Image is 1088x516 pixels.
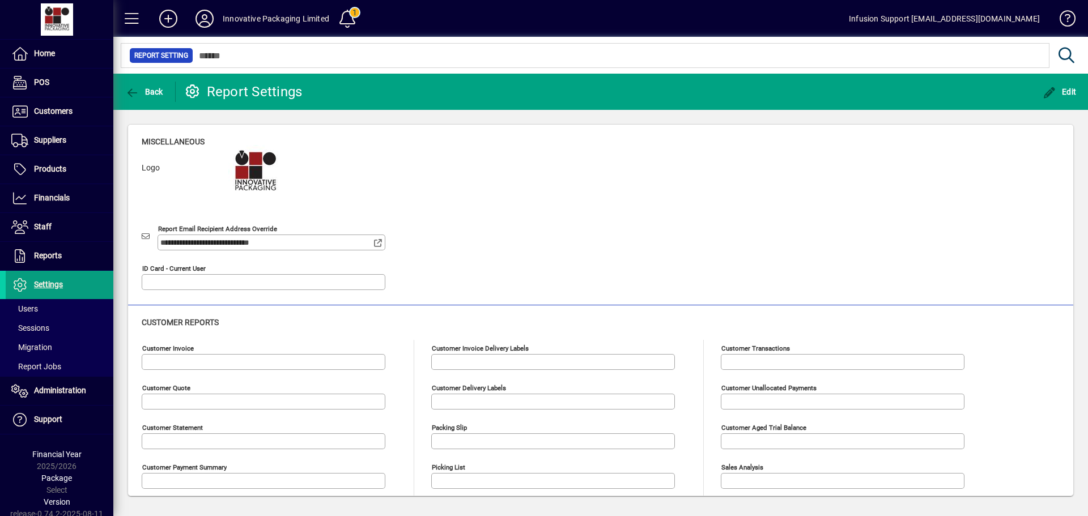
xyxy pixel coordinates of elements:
button: Profile [186,8,223,29]
a: Sessions [6,318,113,338]
mat-label: Customer transactions [721,344,790,352]
a: Support [6,406,113,434]
a: Reports [6,242,113,270]
span: Package [41,474,72,483]
span: Back [125,87,163,96]
a: Migration [6,338,113,357]
button: Add [150,8,186,29]
span: Users [11,304,38,313]
a: Financials [6,184,113,212]
mat-label: Customer invoice delivery labels [432,344,529,352]
span: Support [34,415,62,424]
mat-label: Report Email Recipient Address Override [158,225,277,233]
span: Reports [34,251,62,260]
mat-label: Picking List [432,463,465,471]
span: Customer reports [142,318,219,327]
a: POS [6,69,113,97]
mat-label: Customer statement [142,424,203,432]
a: Administration [6,377,113,405]
mat-label: Sales analysis [721,463,763,471]
span: Report Jobs [11,362,61,371]
button: Edit [1040,82,1079,102]
mat-label: Customer unallocated payments [721,384,817,392]
span: Staff [34,222,52,231]
span: Administration [34,386,86,395]
a: Home [6,40,113,68]
span: POS [34,78,49,87]
div: Report Settings [184,83,303,101]
span: Suppliers [34,135,66,144]
mat-label: Customer quote [142,384,190,392]
span: Miscellaneous [142,137,205,146]
a: Users [6,299,113,318]
mat-label: Customer delivery labels [432,384,506,392]
span: Financial Year [32,450,82,459]
div: Infusion Support [EMAIL_ADDRESS][DOMAIN_NAME] [849,10,1040,28]
a: Products [6,155,113,184]
mat-label: Customer invoice [142,344,194,352]
div: Innovative Packaging Limited [223,10,329,28]
label: Logo [133,162,220,207]
span: Products [34,164,66,173]
span: Sessions [11,323,49,332]
button: Back [122,82,166,102]
mat-label: Packing Slip [432,424,467,432]
span: Settings [34,280,63,289]
mat-label: Customer aged trial balance [721,424,806,432]
mat-label: Customer Payment Summary [142,463,227,471]
span: Edit [1043,87,1077,96]
span: Report Setting [134,50,188,61]
a: Knowledge Base [1051,2,1074,39]
a: Customers [6,97,113,126]
span: Migration [11,343,52,352]
a: Report Jobs [6,357,113,376]
span: Version [44,497,70,506]
span: Financials [34,193,70,202]
mat-label: ID Card - Current User [142,265,206,272]
a: Staff [6,213,113,241]
a: Suppliers [6,126,113,155]
span: Home [34,49,55,58]
app-page-header-button: Back [113,82,176,102]
span: Customers [34,106,73,116]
